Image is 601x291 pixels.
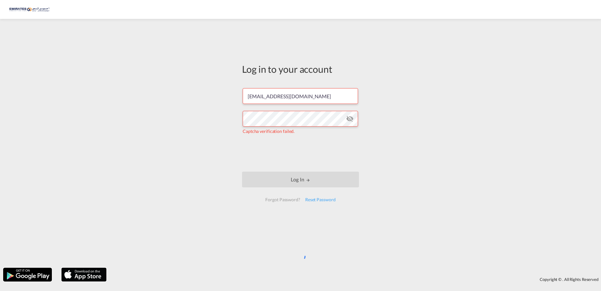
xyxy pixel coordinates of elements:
img: c67187802a5a11ec94275b5db69a26e6.png [9,3,52,17]
div: Log in to your account [242,62,359,76]
iframe: reCAPTCHA [253,141,348,165]
img: apple.png [61,267,107,282]
span: Captcha verification failed. [243,128,295,134]
img: google.png [3,267,52,282]
div: Copyright © . All Rights Reserved [110,274,601,285]
input: Enter email/phone number [243,88,358,104]
div: Forgot Password? [263,194,302,205]
md-icon: icon-eye-off [346,115,354,123]
button: LOGIN [242,172,359,187]
div: Reset Password [303,194,338,205]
